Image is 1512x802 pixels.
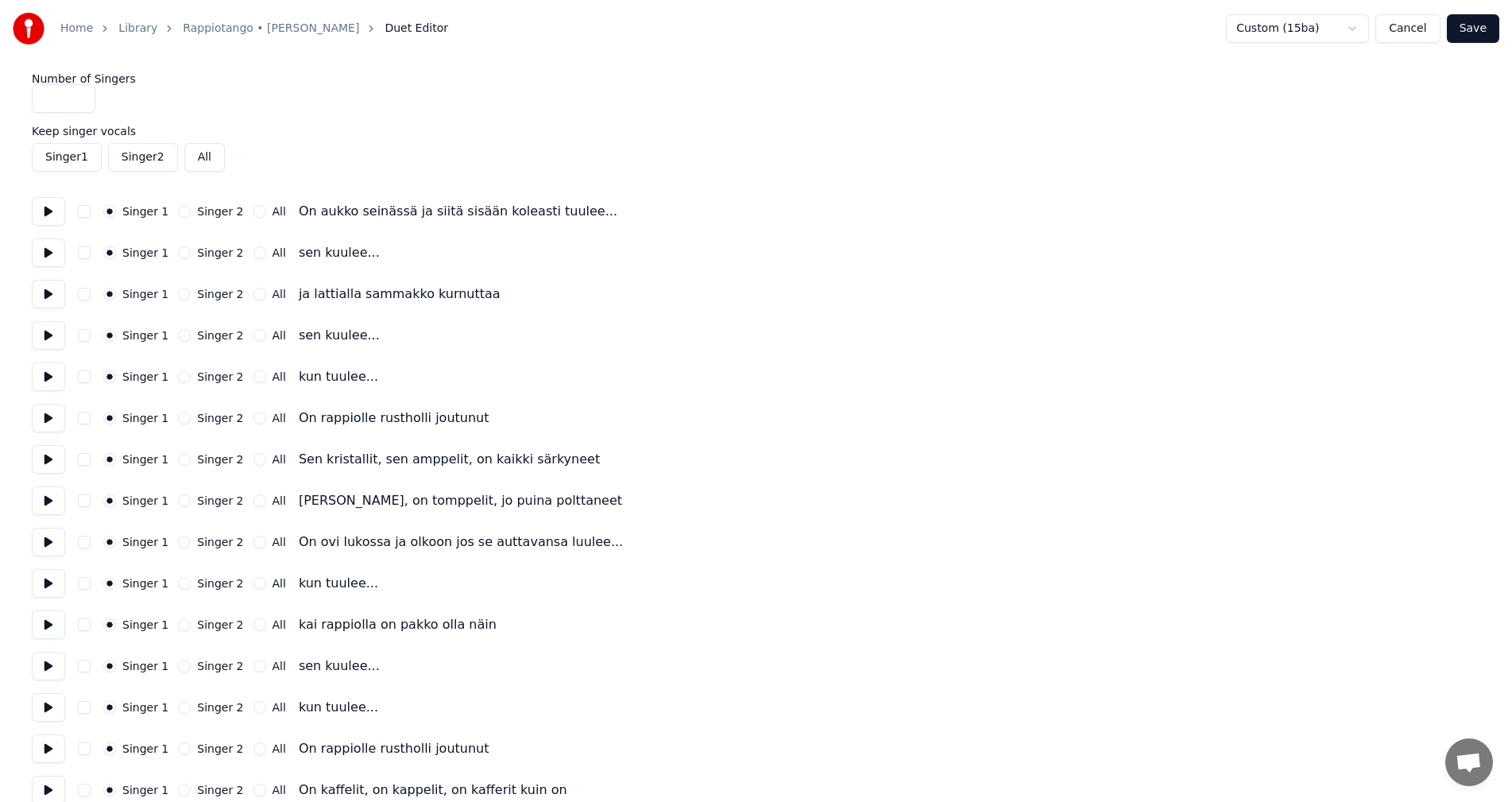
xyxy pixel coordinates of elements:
[197,371,243,382] label: Singer 2
[299,491,622,510] div: [PERSON_NAME], on tomppelit, jo puina polttaneet
[299,285,501,304] div: ja lattialla sammakko kurnuttaa
[122,206,168,217] label: Singer 1
[299,657,380,676] div: sen kuulee...
[122,330,168,341] label: Singer 1
[122,537,168,548] label: Singer 1
[273,330,286,341] label: All
[299,533,623,552] div: On ovi lukossa ja olkoon jos se auttavansa luulee...
[32,143,102,172] button: Singer1
[197,661,243,672] label: Singer 2
[1447,14,1499,43] button: Save
[273,413,286,424] label: All
[273,619,286,630] label: All
[273,247,286,258] label: All
[122,413,168,424] label: Singer 1
[197,330,243,341] label: Singer 2
[299,781,567,800] div: On kaffelit, on kappelit, on kafferit kuin on
[273,661,286,672] label: All
[299,202,617,221] div: On aukko seinässä ja siitä sisään koleasti tuulee...
[273,371,286,382] label: All
[299,574,378,593] div: kun tuulee...
[273,785,286,796] label: All
[299,450,600,469] div: Sen kristallit, sen amppelit, on kaikki särkyneet
[197,743,243,754] label: Singer 2
[122,247,168,258] label: Singer 1
[273,537,286,548] label: All
[197,578,243,589] label: Singer 2
[122,661,168,672] label: Singer 1
[385,21,448,37] span: Duet Editor
[122,702,168,713] label: Singer 1
[299,698,378,717] div: kun tuulee...
[197,495,243,506] label: Singer 2
[299,326,380,345] div: sen kuulee...
[273,578,286,589] label: All
[197,206,243,217] label: Singer 2
[1375,14,1440,43] button: Cancel
[184,143,225,172] button: All
[299,615,497,634] div: kai rappiolla on pakko olla näin
[197,537,243,548] label: Singer 2
[60,21,448,37] nav: breadcrumb
[122,371,168,382] label: Singer 1
[122,454,168,465] label: Singer 1
[13,13,44,45] img: youka
[299,367,378,386] div: kun tuulee...
[122,289,168,300] label: Singer 1
[108,143,178,172] button: Singer2
[60,21,93,37] a: Home
[32,126,1480,137] label: Keep singer vocals
[183,21,359,37] a: Rappiotango • [PERSON_NAME]
[32,73,1480,84] label: Number of Singers
[299,243,380,262] div: sen kuulee...
[197,413,243,424] label: Singer 2
[197,247,243,258] label: Singer 2
[273,454,286,465] label: All
[299,739,489,758] div: On rappiolle rustholli joutunut
[122,619,168,630] label: Singer 1
[122,495,168,506] label: Singer 1
[197,289,243,300] label: Singer 2
[273,206,286,217] label: All
[122,578,168,589] label: Singer 1
[1445,738,1493,786] div: Avoin keskustelu
[118,21,157,37] a: Library
[273,743,286,754] label: All
[273,289,286,300] label: All
[273,495,286,506] label: All
[197,785,243,796] label: Singer 2
[122,785,168,796] label: Singer 1
[122,743,168,754] label: Singer 1
[197,454,243,465] label: Singer 2
[197,702,243,713] label: Singer 2
[197,619,243,630] label: Singer 2
[299,409,489,428] div: On rappiolle rustholli joutunut
[273,702,286,713] label: All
